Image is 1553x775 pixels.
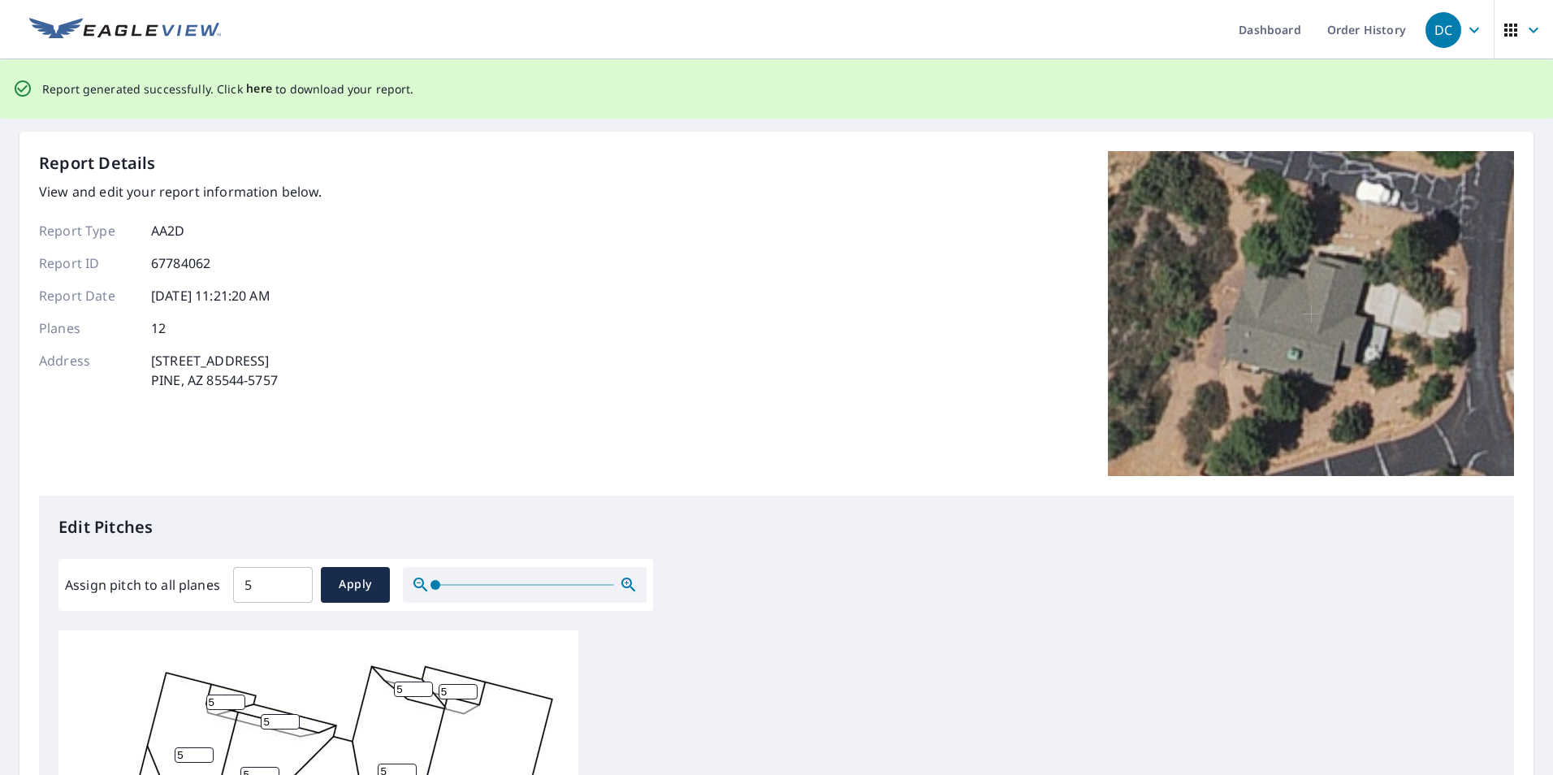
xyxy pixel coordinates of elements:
p: Planes [39,318,136,338]
p: [STREET_ADDRESS] PINE, AZ 85544-5757 [151,351,278,390]
p: Report generated successfully. Click to download your report. [42,79,414,99]
p: 67784062 [151,253,210,273]
img: Top image [1108,151,1514,476]
p: Report Date [39,286,136,305]
img: EV Logo [29,18,221,42]
p: Report Type [39,221,136,240]
p: View and edit your report information below. [39,182,322,201]
p: Report ID [39,253,136,273]
p: AA2D [151,221,185,240]
input: 00.0 [233,562,313,608]
p: 12 [151,318,166,338]
label: Assign pitch to all planes [65,575,220,595]
button: Apply [321,567,390,603]
p: [DATE] 11:21:20 AM [151,286,270,305]
p: Address [39,351,136,390]
button: here [246,79,273,99]
div: DC [1425,12,1461,48]
span: Apply [334,574,377,595]
p: Report Details [39,151,156,175]
p: Edit Pitches [58,515,1495,539]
